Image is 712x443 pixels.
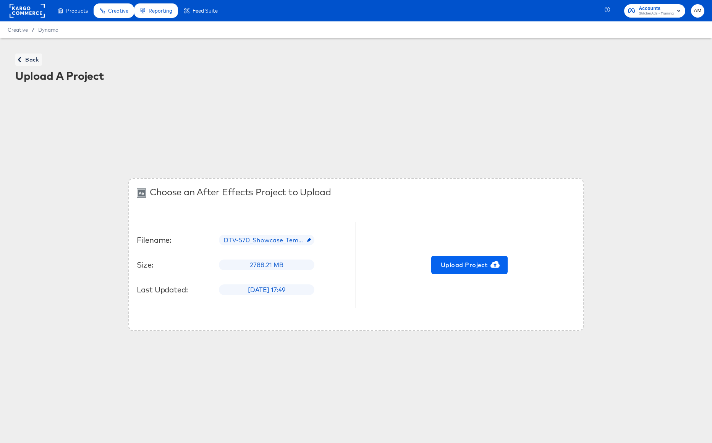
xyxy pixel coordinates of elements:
[193,8,218,14] span: Feed Suite
[219,235,314,245] div: DTV-570_Showcase_Template_20_Stories_9x16_collected_6.zip
[28,27,38,33] span: /
[691,4,704,18] button: AM
[639,5,674,13] span: Accounts
[137,235,213,245] div: Filename:
[434,260,505,270] span: Upload Project
[137,285,213,294] div: Last Updated:
[18,55,39,65] span: Back
[137,260,213,269] div: Size:
[150,187,331,197] div: Choose an After Effects Project to Upload
[8,27,28,33] span: Creative
[15,70,697,82] div: Upload A Project
[149,8,172,14] span: Reporting
[219,236,314,245] span: DTV-570_Showcase_Template_20_Stories_9x16_collected_6.zip
[624,4,685,18] button: AccountsStitcherAds - Training
[15,54,42,66] button: Back
[694,6,701,15] span: AM
[108,8,128,14] span: Creative
[243,286,290,294] span: [DATE] 17:49
[639,11,674,17] span: StitcherAds - Training
[245,261,288,269] span: 2788.21 MB
[38,27,58,33] a: Dynamo
[66,8,88,14] span: Products
[431,256,508,274] button: Upload Project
